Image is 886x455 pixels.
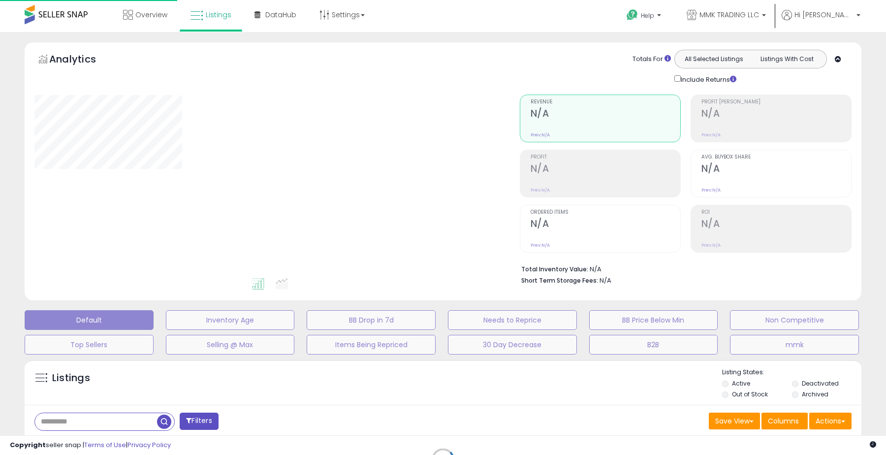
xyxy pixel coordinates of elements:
div: Totals For [633,55,671,64]
span: Avg. Buybox Share [701,155,851,160]
button: BB Drop in 7d [307,310,436,330]
span: Hi [PERSON_NAME] [794,10,854,20]
h2: N/A [701,163,851,176]
button: B2B [589,335,718,355]
h2: N/A [531,218,680,231]
h2: N/A [701,218,851,231]
span: Ordered Items [531,210,680,215]
button: All Selected Listings [677,53,751,65]
button: 30 Day Decrease [448,335,577,355]
span: Profit [531,155,680,160]
span: DataHub [265,10,296,20]
div: seller snap | | [10,441,171,450]
span: Revenue [531,99,680,105]
span: Help [641,11,654,20]
button: Items Being Repriced [307,335,436,355]
button: Default [25,310,154,330]
small: Prev: N/A [531,132,550,138]
h5: Analytics [49,52,115,68]
small: Prev: N/A [701,132,721,138]
span: ROI [701,210,851,215]
button: Selling @ Max [166,335,295,355]
a: Help [619,1,671,32]
b: Short Term Storage Fees: [521,276,598,285]
small: Prev: N/A [701,242,721,248]
h2: N/A [531,108,680,121]
button: BB Price Below Min [589,310,718,330]
span: MMK TRADING LLC [699,10,759,20]
button: mmk [730,335,859,355]
span: Profit [PERSON_NAME] [701,99,851,105]
span: Overview [135,10,167,20]
b: Total Inventory Value: [521,265,588,273]
strong: Copyright [10,440,46,450]
button: Non Competitive [730,310,859,330]
i: Get Help [626,9,638,21]
small: Prev: N/A [531,242,550,248]
div: Include Returns [667,73,748,85]
small: Prev: N/A [701,187,721,193]
h2: N/A [701,108,851,121]
small: Prev: N/A [531,187,550,193]
button: Top Sellers [25,335,154,355]
button: Listings With Cost [750,53,823,65]
button: Inventory Age [166,310,295,330]
span: N/A [600,276,611,285]
button: Needs to Reprice [448,310,577,330]
li: N/A [521,262,844,274]
a: Hi [PERSON_NAME] [782,10,860,32]
span: Listings [206,10,231,20]
h2: N/A [531,163,680,176]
